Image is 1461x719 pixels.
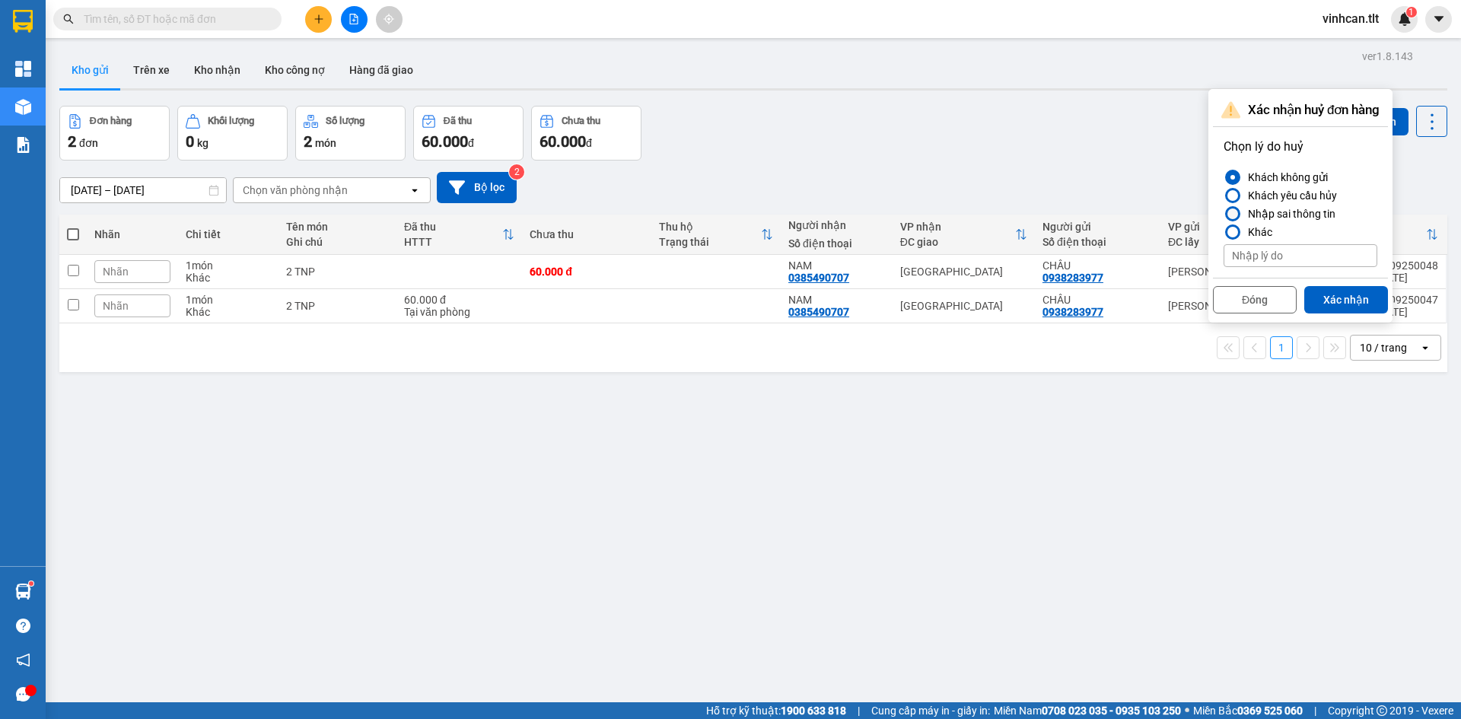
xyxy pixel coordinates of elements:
span: ⚪️ [1185,708,1189,714]
div: 0938283977 [1042,272,1103,284]
div: 0385490707 [788,272,849,284]
div: 18:40 [DATE] [1348,272,1438,284]
span: Hỗ trợ kỹ thuật: [706,702,846,719]
div: Đã thu [404,221,502,233]
span: Miền Bắc [1193,702,1303,719]
div: [PERSON_NAME] [1168,266,1267,278]
th: Toggle SortBy [651,215,781,255]
div: Xác nhận huỷ đơn hàng [1213,94,1388,127]
th: Toggle SortBy [1160,215,1275,255]
img: logo-vxr [13,10,33,33]
th: Toggle SortBy [396,215,522,255]
button: Kho công nợ [253,52,337,88]
sup: 2 [509,164,524,180]
button: Hàng đã giao [337,52,425,88]
span: 60.000 [540,132,586,151]
img: dashboard-icon [15,61,31,77]
span: notification [16,653,30,667]
div: CHÂU [1042,259,1153,272]
span: Miền Nam [994,702,1181,719]
div: VP nhận [900,221,1015,233]
text: CTTLT1509250048 [71,72,277,99]
img: warehouse-icon [15,99,31,115]
div: Chưa thu [562,116,600,126]
div: Nhập sai thông tin [1242,205,1335,223]
button: Xác nhận [1304,286,1388,313]
strong: 1900 633 818 [781,705,846,717]
input: Tìm tên, số ĐT hoặc mã đơn [84,11,263,27]
div: Khác [1242,223,1272,241]
div: Ghi chú [286,236,389,248]
div: [GEOGRAPHIC_DATA] [900,300,1027,312]
span: plus [314,14,324,24]
span: 1 [1408,7,1414,17]
span: 2 [68,132,76,151]
div: 1 món [186,259,271,272]
div: NAM [788,294,885,306]
button: Chưa thu60.000đ [531,106,641,161]
div: 18:39 [DATE] [1348,306,1438,318]
button: Đóng [1213,286,1297,313]
div: Thu hộ [659,221,761,233]
sup: 1 [29,581,33,586]
div: NAM [788,259,885,272]
th: Toggle SortBy [1340,215,1446,255]
span: Cung cấp máy in - giấy in: [871,702,990,719]
div: Số điện thoại [1042,236,1153,248]
div: 0938283977 [1042,306,1103,318]
div: VP gửi [1168,221,1255,233]
div: Khác [186,272,271,284]
img: solution-icon [15,137,31,153]
span: copyright [1377,705,1387,716]
div: 2 TNP [286,300,389,312]
div: 60.000 đ [404,294,514,306]
span: 0 [186,132,194,151]
button: Số lượng2món [295,106,406,161]
span: caret-down [1432,12,1446,26]
div: CTTLT1509250047 [1348,294,1438,306]
button: Đã thu60.000đ [413,106,524,161]
div: HTTT [404,236,502,248]
span: Nhãn [103,300,129,312]
svg: open [1419,342,1431,354]
button: Đơn hàng2đơn [59,106,170,161]
div: Chưa thu [530,228,644,240]
div: 2 TNP [286,266,389,278]
span: question-circle [16,619,30,633]
button: Bộ lọc [437,172,517,203]
div: Khách không gửi [1242,168,1328,186]
div: 1 món [186,294,271,306]
button: 1 [1270,336,1293,359]
div: Tại văn phòng [404,306,514,318]
div: Chọn văn phòng nhận [243,183,348,198]
div: Chi tiết [186,228,271,240]
div: ĐC lấy [1168,236,1255,248]
div: Khách yêu cầu hủy [1242,186,1337,205]
span: aim [384,14,394,24]
p: Chọn lý do huỷ [1224,138,1377,156]
button: Khối lượng0kg [177,106,288,161]
button: Trên xe [121,52,182,88]
button: file-add [341,6,368,33]
span: đơn [79,137,98,149]
button: Kho gửi [59,52,121,88]
div: Trạng thái [659,236,761,248]
span: file-add [349,14,359,24]
div: [PERSON_NAME] [8,109,339,149]
button: aim [376,6,403,33]
div: Khác [186,306,271,318]
div: CTTLT1509250048 [1348,259,1438,272]
span: | [1314,702,1316,719]
span: search [63,14,74,24]
img: warehouse-icon [15,584,31,600]
span: đ [468,137,474,149]
div: Nhãn [94,228,170,240]
div: ĐC giao [900,236,1015,248]
button: plus [305,6,332,33]
div: Người nhận [788,219,885,231]
button: Kho nhận [182,52,253,88]
div: Số lượng [326,116,364,126]
div: CHÂU [1042,294,1153,306]
div: 60.000 đ [530,266,644,278]
img: icon-new-feature [1398,12,1412,26]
